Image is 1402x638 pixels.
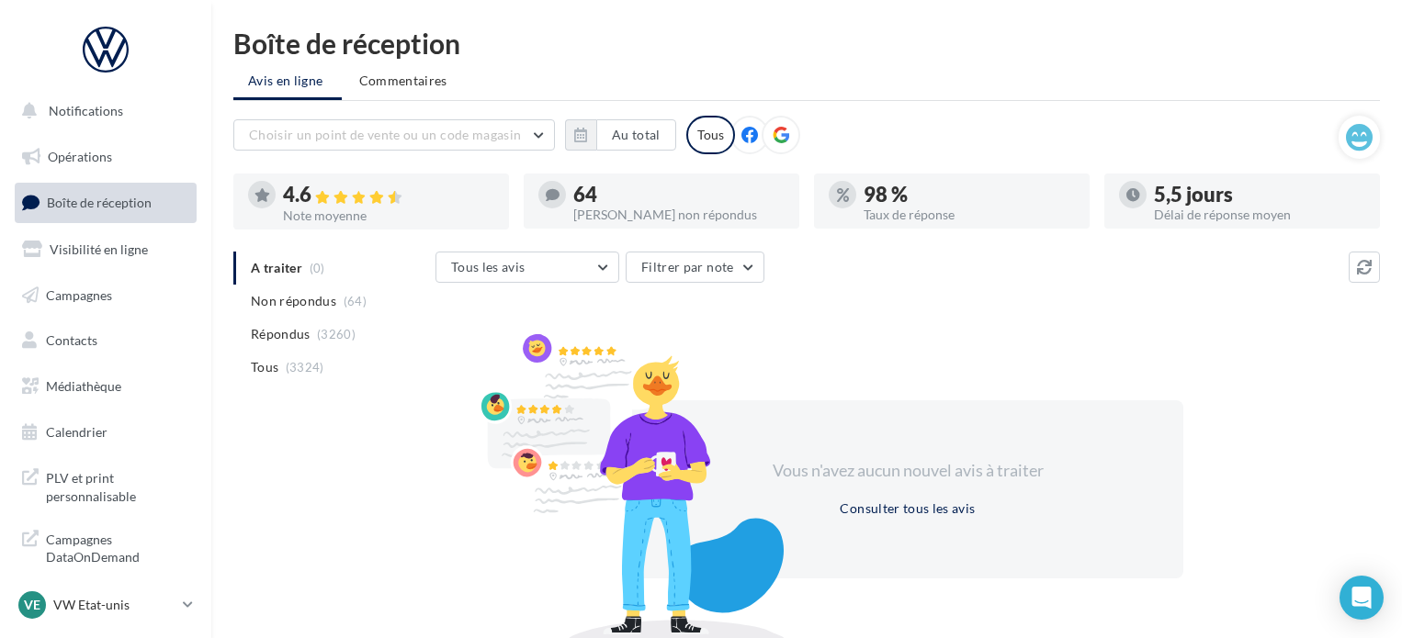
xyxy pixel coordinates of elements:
div: Taux de réponse [864,208,1075,221]
a: PLV et print personnalisable [11,458,200,512]
span: VE [24,596,40,614]
span: Tous les avis [451,259,526,274]
div: Vous n'avez aucun nouvel avis à traiter [750,459,1066,483]
span: PLV et print personnalisable [46,465,189,505]
span: Médiathèque [46,378,121,394]
div: Note moyenne [283,209,494,222]
a: Visibilité en ligne [11,230,200,269]
a: Campagnes DataOnDemand [11,520,200,574]
div: [PERSON_NAME] non répondus [573,208,785,221]
div: 98 % [864,185,1075,205]
span: Tous [251,358,278,376]
div: Boîte de réception [233,29,1380,57]
a: Campagnes [11,276,200,315]
span: Non répondus [251,292,336,310]
span: Répondus [251,325,311,343]
span: (64) [344,294,367,308]
button: Tous les avis [435,252,619,283]
div: Délai de réponse moyen [1154,208,1365,221]
button: Choisir un point de vente ou un code magasin [233,119,555,151]
span: Calendrier [46,424,107,440]
span: Visibilité en ligne [50,241,148,257]
div: 5,5 jours [1154,185,1365,205]
span: Contacts [46,332,97,348]
div: 64 [573,185,785,205]
span: Campagnes DataOnDemand [46,527,189,566]
button: Au total [565,119,676,151]
span: (3324) [286,360,324,375]
span: Boîte de réception [47,195,152,210]
a: VE VW Etat-unis [15,588,197,622]
div: Tous [686,116,735,154]
span: Notifications [49,103,123,118]
button: Notifications [11,92,193,130]
a: Contacts [11,321,200,360]
span: Opérations [48,149,112,164]
a: Boîte de réception [11,183,200,222]
span: Commentaires [359,72,447,90]
button: Consulter tous les avis [832,498,982,520]
a: Médiathèque [11,367,200,406]
span: Campagnes [46,286,112,302]
button: Au total [596,119,676,151]
div: Open Intercom Messenger [1340,576,1384,620]
span: Choisir un point de vente ou un code magasin [249,127,521,142]
a: Opérations [11,138,200,176]
span: (3260) [317,327,356,341]
a: Calendrier [11,413,200,452]
div: 4.6 [283,185,494,206]
button: Filtrer par note [626,252,764,283]
p: VW Etat-unis [53,596,175,614]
